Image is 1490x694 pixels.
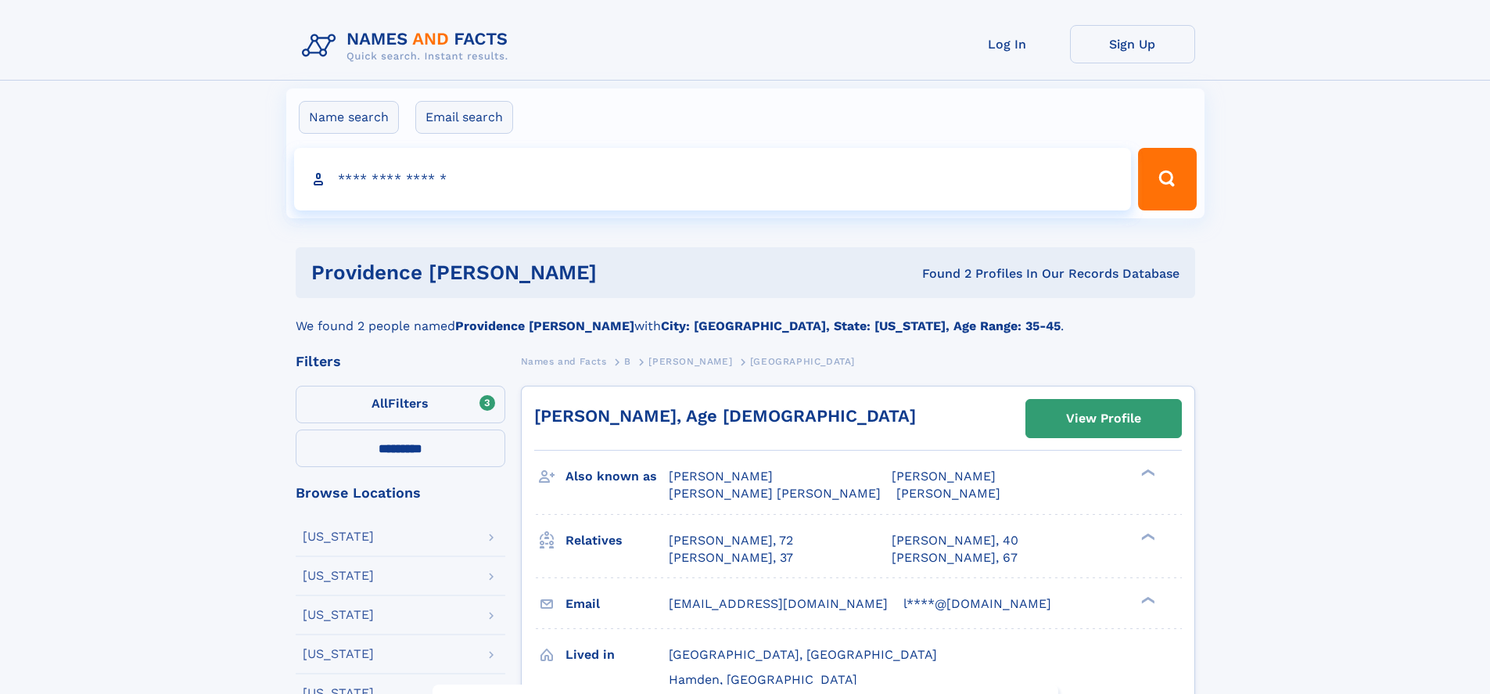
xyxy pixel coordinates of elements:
span: B [624,356,631,367]
div: [US_STATE] [303,648,374,660]
div: We found 2 people named with . [296,298,1195,336]
div: Found 2 Profiles In Our Records Database [759,265,1179,282]
span: [PERSON_NAME] [648,356,732,367]
label: Name search [299,101,399,134]
div: ❯ [1137,531,1156,541]
a: [PERSON_NAME] [648,351,732,371]
span: [PERSON_NAME] [896,486,1000,501]
h3: Also known as [565,463,669,490]
a: [PERSON_NAME], 40 [892,532,1018,549]
span: [GEOGRAPHIC_DATA], [GEOGRAPHIC_DATA] [669,647,937,662]
h3: Email [565,591,669,617]
div: [US_STATE] [303,570,374,582]
a: [PERSON_NAME], 72 [669,532,793,549]
b: City: [GEOGRAPHIC_DATA], State: [US_STATE], Age Range: 35-45 [661,318,1061,333]
span: [PERSON_NAME] [PERSON_NAME] [669,486,881,501]
div: Browse Locations [296,486,505,500]
h1: Providence [PERSON_NAME] [311,263,759,282]
a: [PERSON_NAME], Age [DEMOGRAPHIC_DATA] [534,406,916,426]
input: search input [294,148,1132,210]
div: ❯ [1137,595,1156,605]
div: [US_STATE] [303,530,374,543]
a: Log In [945,25,1070,63]
span: [PERSON_NAME] [892,469,996,484]
b: Providence [PERSON_NAME] [455,318,634,333]
span: All [372,396,388,411]
div: [US_STATE] [303,609,374,621]
div: ❯ [1137,468,1156,478]
span: [PERSON_NAME] [669,469,773,484]
label: Filters [296,386,505,423]
a: Sign Up [1070,25,1195,63]
a: View Profile [1026,400,1181,437]
a: Names and Facts [521,351,607,371]
div: Filters [296,354,505,369]
a: [PERSON_NAME], 37 [669,549,793,566]
a: B [624,351,631,371]
a: [PERSON_NAME], 67 [892,549,1018,566]
h3: Relatives [565,527,669,554]
span: [EMAIL_ADDRESS][DOMAIN_NAME] [669,596,888,611]
label: Email search [415,101,513,134]
div: View Profile [1066,401,1141,437]
span: Hamden, [GEOGRAPHIC_DATA] [669,672,857,687]
button: Search Button [1138,148,1196,210]
h3: Lived in [565,642,669,668]
img: Logo Names and Facts [296,25,521,67]
span: [GEOGRAPHIC_DATA] [750,356,855,367]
